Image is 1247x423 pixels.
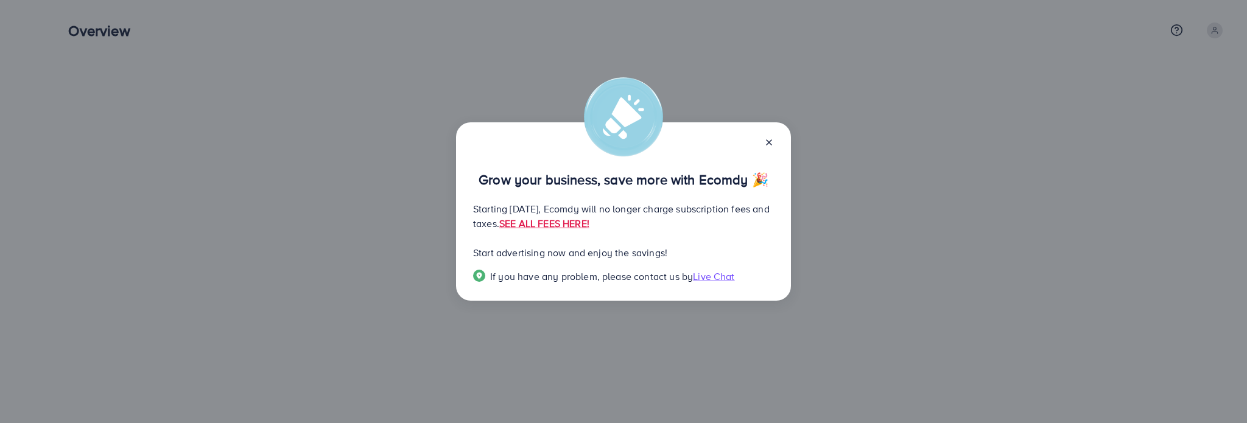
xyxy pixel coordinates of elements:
p: Starting [DATE], Ecomdy will no longer charge subscription fees and taxes. [473,201,774,231]
p: Start advertising now and enjoy the savings! [473,245,774,260]
span: If you have any problem, please contact us by [490,270,693,283]
img: Popup guide [473,270,485,282]
span: Live Chat [693,270,734,283]
p: Grow your business, save more with Ecomdy 🎉 [473,172,774,187]
a: SEE ALL FEES HERE! [499,217,589,230]
img: alert [584,77,663,156]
